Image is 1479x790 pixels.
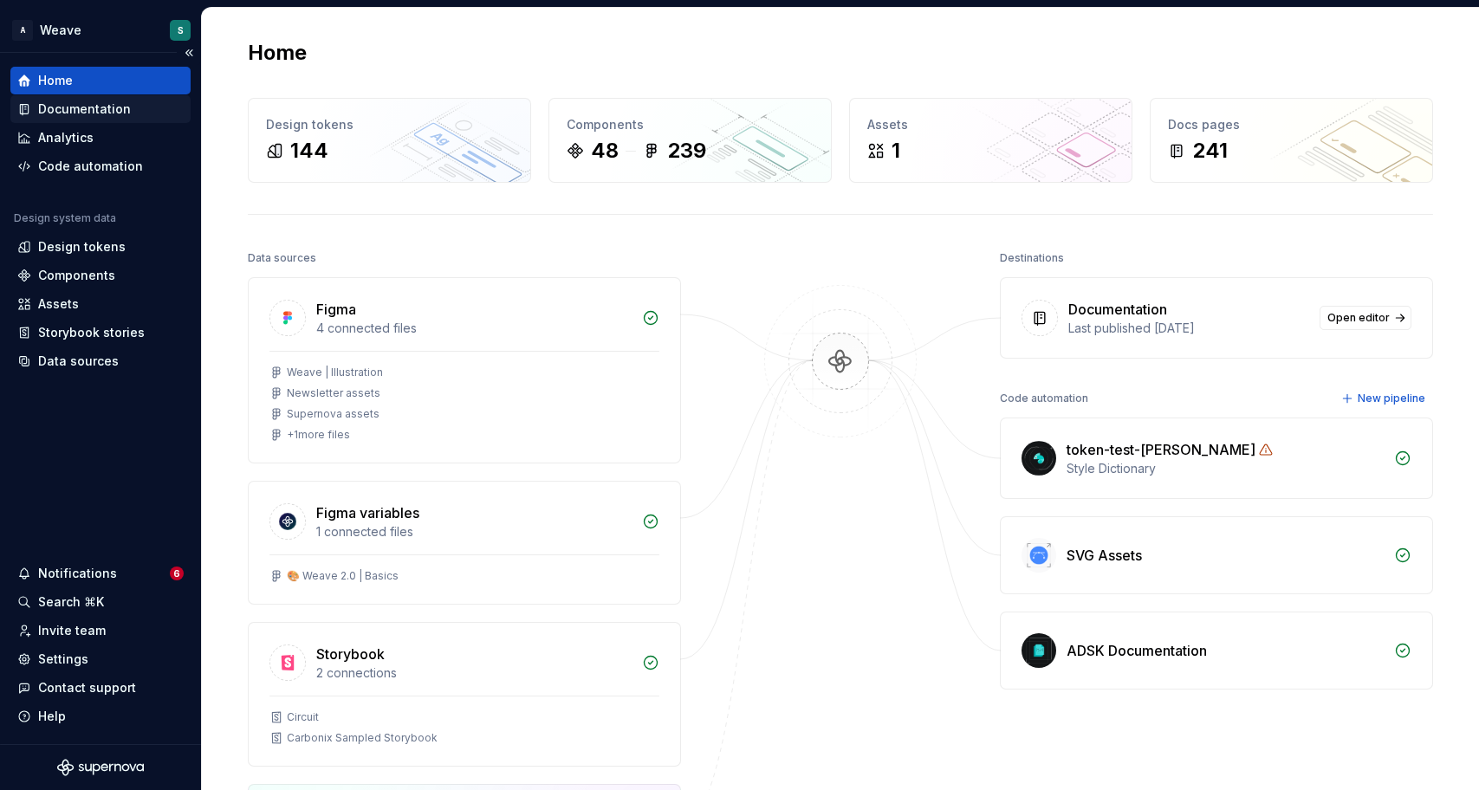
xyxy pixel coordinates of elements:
[1067,545,1142,566] div: SVG Assets
[567,116,814,133] div: Components
[10,674,191,702] button: Contact support
[177,41,201,65] button: Collapse sidebar
[10,645,191,673] a: Settings
[867,116,1114,133] div: Assets
[10,617,191,644] a: Invite team
[10,262,191,289] a: Components
[38,295,79,313] div: Assets
[667,137,706,165] div: 239
[170,567,184,580] span: 6
[10,347,191,375] a: Data sources
[1192,137,1228,165] div: 241
[316,644,385,664] div: Storybook
[38,238,126,256] div: Design tokens
[248,481,681,605] a: Figma variables1 connected files🎨 Weave 2.0 | Basics
[38,622,106,639] div: Invite team
[266,116,513,133] div: Design tokens
[10,588,191,616] button: Search ⌘K
[316,523,632,541] div: 1 connected files
[14,211,116,225] div: Design system data
[38,593,104,611] div: Search ⌘K
[38,72,73,89] div: Home
[1000,246,1064,270] div: Destinations
[1327,311,1390,325] span: Open editor
[10,152,191,180] a: Code automation
[10,703,191,730] button: Help
[38,353,119,370] div: Data sources
[3,11,198,49] button: AWeaveS
[316,502,419,523] div: Figma variables
[1150,98,1433,183] a: Docs pages241
[316,299,356,320] div: Figma
[316,664,632,682] div: 2 connections
[548,98,832,183] a: Components48239
[1358,392,1425,405] span: New pipeline
[316,320,632,337] div: 4 connected files
[10,319,191,346] a: Storybook stories
[10,290,191,318] a: Assets
[248,39,307,67] h2: Home
[248,246,316,270] div: Data sources
[38,129,94,146] div: Analytics
[38,158,143,175] div: Code automation
[1000,386,1088,411] div: Code automation
[1336,386,1433,411] button: New pipeline
[287,386,380,400] div: Newsletter assets
[248,277,681,463] a: Figma4 connected filesWeave | IllustrationNewsletter assetsSupernova assets+1more files
[1067,460,1384,477] div: Style Dictionary
[38,651,88,668] div: Settings
[1067,640,1207,661] div: ADSK Documentation
[10,124,191,152] a: Analytics
[38,679,136,696] div: Contact support
[38,100,131,118] div: Documentation
[178,23,184,37] div: S
[892,137,900,165] div: 1
[10,95,191,123] a: Documentation
[10,233,191,261] a: Design tokens
[38,267,115,284] div: Components
[1068,299,1167,320] div: Documentation
[287,731,438,745] div: Carbonix Sampled Storybook
[1068,320,1309,337] div: Last published [DATE]
[38,708,66,725] div: Help
[287,428,350,442] div: + 1 more files
[38,324,145,341] div: Storybook stories
[248,98,531,183] a: Design tokens144
[591,137,619,165] div: 48
[849,98,1132,183] a: Assets1
[287,407,379,421] div: Supernova assets
[1320,306,1411,330] a: Open editor
[57,759,144,776] svg: Supernova Logo
[40,22,81,39] div: Weave
[1168,116,1415,133] div: Docs pages
[290,137,328,165] div: 144
[10,67,191,94] a: Home
[12,20,33,41] div: A
[287,710,319,724] div: Circuit
[38,565,117,582] div: Notifications
[10,560,191,587] button: Notifications6
[248,622,681,767] a: Storybook2 connectionsCircuitCarbonix Sampled Storybook
[287,569,399,583] div: 🎨 Weave 2.0 | Basics
[287,366,383,379] div: Weave | Illustration
[1067,439,1255,460] div: token-test-[PERSON_NAME]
